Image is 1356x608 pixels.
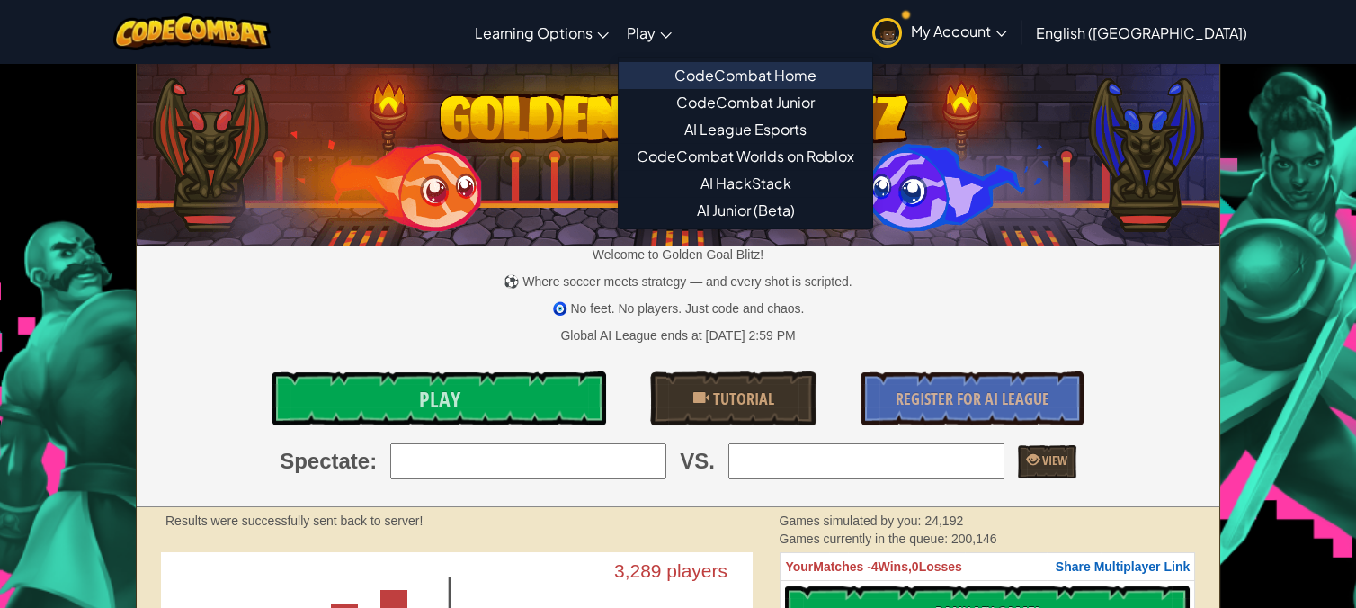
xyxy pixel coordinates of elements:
[924,514,963,528] span: 24,192
[896,388,1049,410] span: Register for AI League
[113,13,271,50] img: CodeCombat logo
[861,371,1084,425] a: Register for AI League
[650,371,816,425] a: Tutorial
[619,197,872,224] a: AI Junior (Beta)
[475,23,593,42] span: Learning Options
[1039,452,1067,469] span: View
[1036,23,1247,42] span: English ([GEOGRAPHIC_DATA])
[911,22,1007,40] span: My Account
[419,385,460,414] span: Play
[779,532,950,546] span: Games currently in the queue:
[137,273,1219,291] p: ⚽ Where soccer meets strategy — and every shot is scripted.
[785,559,813,574] span: Your
[680,446,715,477] span: VS.
[813,559,871,574] span: Matches -
[872,18,902,48] img: avatar
[919,559,962,574] span: Losses
[466,8,618,57] a: Learning Options
[165,514,423,528] strong: Results were successfully sent back to server!
[879,559,912,574] span: Wins,
[619,170,872,197] a: AI HackStack
[137,246,1219,264] p: Welcome to Golden Goal Blitz!
[1027,8,1256,57] a: English ([GEOGRAPHIC_DATA])
[618,8,681,57] a: Play
[781,553,1195,581] th: 4 0
[619,62,872,89] a: CodeCombat Home
[709,388,774,410] span: Tutorial
[619,116,872,143] a: AI League Esports
[863,4,1016,60] a: My Account
[137,57,1219,246] img: Golden Goal
[560,326,795,344] div: Global AI League ends at [DATE] 2:59 PM
[280,446,370,477] span: Spectate
[951,532,997,546] span: 200,146
[619,143,872,170] a: CodeCombat Worlds on Roblox
[137,300,1219,317] p: 🧿 No feet. No players. Just code and chaos.
[627,23,656,42] span: Play
[1056,559,1190,574] span: Share Multiplayer Link
[619,89,872,116] a: CodeCombat Junior
[370,446,377,477] span: :
[779,514,924,528] span: Games simulated by you:
[614,560,727,581] text: 3,289 players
